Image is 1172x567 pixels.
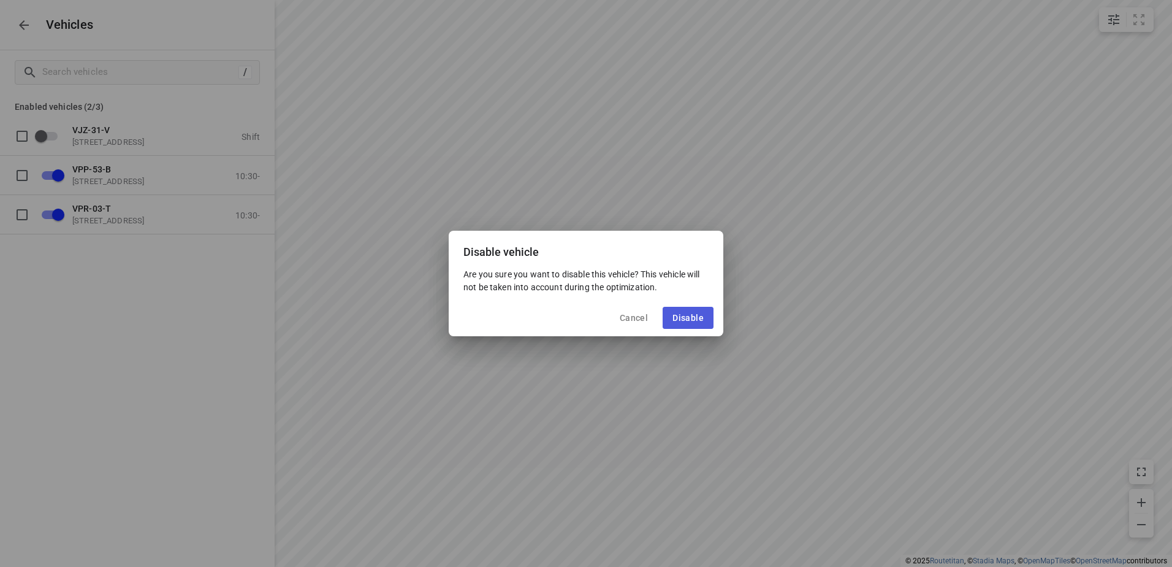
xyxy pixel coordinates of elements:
span: Disable [672,313,704,323]
span: Cancel [620,313,648,323]
button: Cancel [610,307,658,329]
div: Disable vehicle [449,231,723,268]
button: Disable [663,307,713,329]
p: Are you sure you want to disable this vehicle? This vehicle will not be taken into account during... [463,268,709,293]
